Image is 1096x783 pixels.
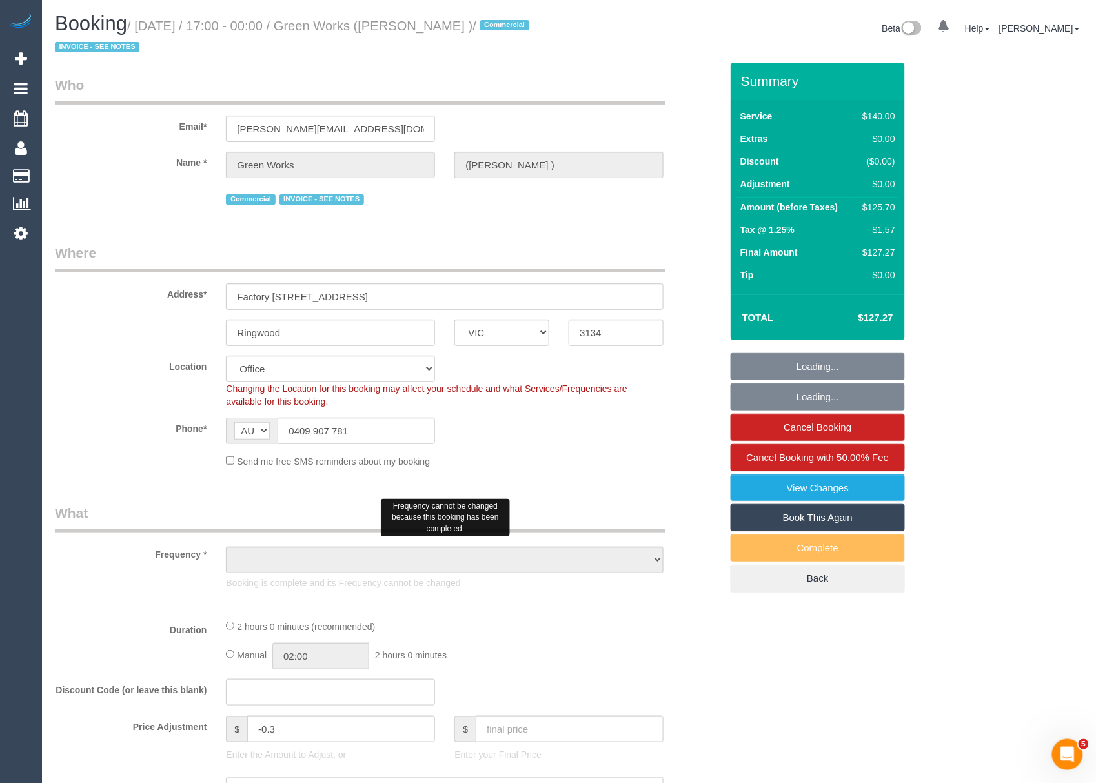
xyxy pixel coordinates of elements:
input: Phone* [278,418,435,444]
label: Final Amount [740,246,798,259]
input: Suburb* [226,320,435,346]
input: Email* [226,116,435,142]
legend: What [55,503,665,533]
span: 2 hours 0 minutes (recommended) [237,622,375,632]
label: Amount (before Taxes) [740,201,838,214]
label: Location [45,356,216,373]
div: ($0.00) [858,155,895,168]
legend: Who [55,76,665,105]
div: Frequency cannot be changed because this booking has been completed. [381,499,510,536]
p: Enter your Final Price [454,748,664,761]
span: Manual [237,650,267,660]
a: Help [965,23,990,34]
div: $0.00 [858,132,895,145]
div: $0.00 [858,178,895,190]
small: / [DATE] / 17:00 - 00:00 / Green Works ([PERSON_NAME] ) [55,19,533,55]
span: INVOICE - SEE NOTES [55,42,139,52]
input: final price [476,716,664,742]
label: Discount [740,155,779,168]
iframe: Intercom live chat [1052,739,1083,770]
span: Send me free SMS reminders about my booking [237,456,430,467]
div: $140.00 [858,110,895,123]
label: Extras [740,132,768,145]
label: Price Adjustment [45,716,216,733]
p: Booking is complete and its Frequency cannot be changed [226,576,664,589]
a: View Changes [731,474,905,502]
label: Frequency * [45,544,216,561]
legend: Where [55,243,665,272]
div: $127.27 [858,246,895,259]
span: Commercial [480,20,529,30]
h3: Summary [741,74,898,88]
a: Back [731,565,905,592]
a: Cancel Booking with 50.00% Fee [731,444,905,471]
input: First Name* [226,152,435,178]
label: Duration [45,619,216,636]
label: Name * [45,152,216,169]
div: $1.57 [858,223,895,236]
img: New interface [900,21,922,37]
label: Phone* [45,418,216,435]
div: $0.00 [858,269,895,281]
label: Service [740,110,773,123]
label: Tax @ 1.25% [740,223,795,236]
a: Cancel Booking [731,414,905,441]
span: 2 hours 0 minutes [375,650,447,660]
span: Commercial [226,194,275,205]
label: Address* [45,283,216,301]
span: INVOICE - SEE NOTES [279,194,364,205]
h4: $127.27 [820,312,893,323]
span: $ [226,716,247,742]
label: Adjustment [740,178,790,190]
label: Tip [740,269,754,281]
input: Post Code* [569,320,664,346]
div: $125.70 [858,201,895,214]
span: Changing the Location for this booking may affect your schedule and what Services/Frequencies are... [226,383,627,407]
span: 5 [1079,739,1089,749]
label: Email* [45,116,216,133]
img: Automaid Logo [8,13,34,31]
label: Discount Code (or leave this blank) [45,679,216,697]
a: Book This Again [731,504,905,531]
a: Beta [882,23,922,34]
input: Last Name* [454,152,664,178]
a: [PERSON_NAME] [999,23,1080,34]
span: $ [454,716,476,742]
p: Enter the Amount to Adjust, or [226,748,435,761]
span: Cancel Booking with 50.00% Fee [747,452,889,463]
strong: Total [742,312,774,323]
span: Booking [55,12,127,35]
